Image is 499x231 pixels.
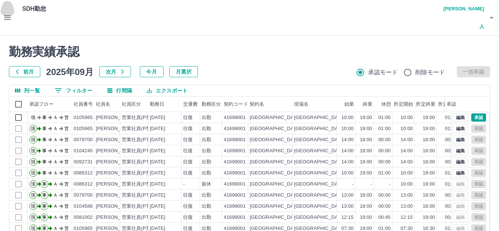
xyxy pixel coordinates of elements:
[31,115,36,120] text: 現
[423,159,435,166] div: 18:00
[31,137,36,142] text: 現
[341,192,354,199] div: 13:00
[42,226,47,231] text: 事
[374,96,392,112] div: 休憩
[150,114,165,121] div: [DATE]
[150,192,165,199] div: [DATE]
[341,170,354,177] div: 10:00
[64,126,69,131] text: 営
[141,85,193,96] button: エクスポート
[401,159,413,166] div: 14:00
[53,181,58,187] text: Ａ
[453,147,468,155] button: 編集
[446,96,456,112] div: 承認
[31,181,36,187] text: 現
[224,114,246,121] div: 41699001
[53,204,58,209] text: Ａ
[423,114,435,121] div: 19:00
[360,136,372,143] div: 18:00
[341,214,354,221] div: 12:15
[53,170,58,176] text: Ａ
[202,147,211,154] div: 出勤
[150,170,165,177] div: [DATE]
[294,170,460,177] div: [GEOGRAPHIC_DATA][PERSON_NAME]・[PERSON_NAME]学童保育室分
[96,170,136,177] div: [PERSON_NAME]
[74,159,93,166] div: 0092731
[445,159,457,166] div: 00:00
[150,181,165,188] div: [DATE]
[445,147,457,154] div: 00:00
[183,147,193,154] div: 往復
[438,96,458,112] div: 所定休憩
[202,203,211,210] div: 出勤
[341,159,354,166] div: 14:00
[250,159,301,166] div: [GEOGRAPHIC_DATA]
[64,159,69,164] text: 営
[445,96,483,112] div: 承認
[250,181,301,188] div: [GEOGRAPHIC_DATA]
[371,181,372,188] div: -
[96,192,136,199] div: [PERSON_NAME]
[360,214,372,221] div: 19:00
[294,96,308,112] div: 現場名
[224,181,246,188] div: 41699001
[341,114,354,121] div: 10:00
[74,181,93,188] div: 0086312
[72,96,94,112] div: 社員番号
[341,136,354,143] div: 14:00
[183,170,193,177] div: 往復
[122,203,161,210] div: 営業社員(PT契約)
[96,136,136,143] div: [PERSON_NAME]
[64,226,69,231] text: 営
[248,96,293,112] div: 契約名
[401,147,413,154] div: 14:00
[150,147,165,154] div: [DATE]
[423,203,435,210] div: 18:00
[445,170,457,177] div: 01:00
[401,114,413,121] div: 10:00
[378,159,391,166] div: 00:00
[42,137,47,142] text: 事
[394,96,413,112] div: 所定開始
[42,204,47,209] text: 事
[74,192,93,199] div: 0079700
[368,68,398,77] span: 承認モード
[202,125,211,132] div: 出勤
[341,125,354,132] div: 10:00
[250,125,301,132] div: [GEOGRAPHIC_DATA]
[31,193,36,198] text: 現
[150,159,165,166] div: [DATE]
[453,125,468,133] button: 編集
[53,215,58,220] text: Ａ
[96,96,110,112] div: 社員名
[64,181,69,187] text: 営
[42,148,47,153] text: 事
[224,192,246,199] div: 41699001
[224,214,246,221] div: 41699001
[74,125,93,132] div: 0105965
[183,181,185,188] div: -
[42,181,47,187] text: 事
[148,96,182,112] div: 勤務日
[202,181,211,188] div: 振休
[96,125,141,132] div: [PERSON_NAME]人
[42,126,47,131] text: 事
[53,148,58,153] text: Ａ
[445,114,457,121] div: 01:00
[294,214,460,221] div: [GEOGRAPHIC_DATA][PERSON_NAME]・[PERSON_NAME]学童保育室分
[74,147,93,154] div: 0104245
[453,169,468,177] button: 編集
[445,181,457,188] div: 01:00
[363,96,372,112] div: 終業
[64,193,69,198] text: 営
[122,170,158,177] div: 営業社員(P契約)
[9,45,490,59] h2: 勤務実績承認
[150,136,165,143] div: [DATE]
[150,96,164,112] div: 勤務日
[42,170,47,176] text: 事
[42,193,47,198] text: 事
[294,136,460,143] div: [GEOGRAPHIC_DATA][PERSON_NAME]・[PERSON_NAME]学童保育室分
[224,170,246,177] div: 41699001
[96,203,136,210] div: [PERSON_NAME]
[401,170,413,177] div: 10:00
